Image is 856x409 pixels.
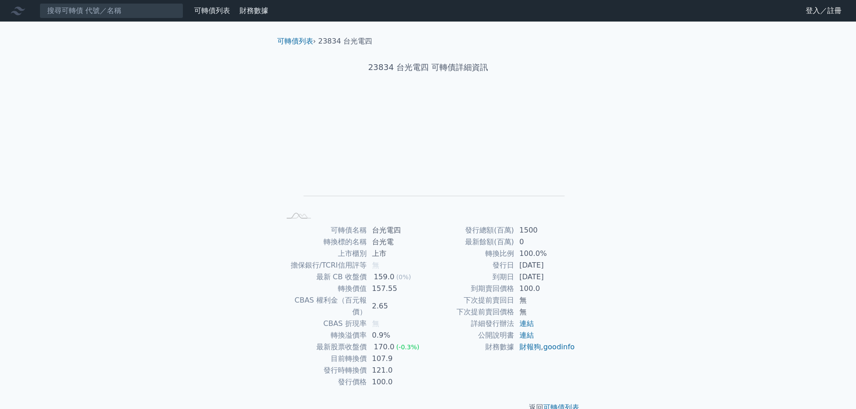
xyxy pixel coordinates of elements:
[396,343,420,351] span: (-0.3%)
[281,365,367,376] td: 發行時轉換價
[281,224,367,236] td: 可轉債名稱
[514,259,576,271] td: [DATE]
[281,259,367,271] td: 擔保銀行/TCRI信用評等
[514,306,576,318] td: 無
[281,353,367,365] td: 目前轉換價
[281,376,367,388] td: 發行價格
[428,248,514,259] td: 轉換比例
[270,61,586,74] h1: 23834 台光電四 可轉債詳細資訊
[372,261,379,269] span: 無
[318,36,372,47] li: 23834 台光電四
[428,341,514,353] td: 財務數據
[281,295,367,318] td: CBAS 權利金（百元報價）
[428,283,514,295] td: 到期賣回價格
[372,271,396,283] div: 159.0
[281,248,367,259] td: 上市櫃別
[281,236,367,248] td: 轉換標的名稱
[514,295,576,306] td: 無
[428,295,514,306] td: 下次提前賣回日
[514,248,576,259] td: 100.0%
[281,341,367,353] td: 最新股票收盤價
[428,224,514,236] td: 發行總額(百萬)
[277,36,316,47] li: ›
[194,6,230,15] a: 可轉債列表
[240,6,268,15] a: 財務數據
[367,365,428,376] td: 121.0
[367,248,428,259] td: 上市
[798,4,849,18] a: 登入／註冊
[372,341,396,353] div: 170.0
[367,224,428,236] td: 台光電四
[428,330,514,341] td: 公開說明書
[295,102,565,209] g: Chart
[367,295,428,318] td: 2.65
[514,224,576,236] td: 1500
[281,330,367,341] td: 轉換溢價率
[514,283,576,295] td: 100.0
[277,37,313,45] a: 可轉債列表
[514,271,576,283] td: [DATE]
[543,343,575,351] a: goodinfo
[367,283,428,295] td: 157.55
[428,271,514,283] td: 到期日
[281,318,367,330] td: CBAS 折現率
[428,259,514,271] td: 發行日
[514,341,576,353] td: ,
[514,236,576,248] td: 0
[367,353,428,365] td: 107.9
[367,376,428,388] td: 100.0
[428,306,514,318] td: 下次提前賣回價格
[519,343,541,351] a: 財報狗
[281,271,367,283] td: 最新 CB 收盤價
[519,319,534,328] a: 連結
[396,273,411,281] span: (0%)
[428,236,514,248] td: 最新餘額(百萬)
[367,236,428,248] td: 台光電
[519,331,534,339] a: 連結
[372,319,379,328] span: 無
[281,283,367,295] td: 轉換價值
[428,318,514,330] td: 詳細發行辦法
[40,3,183,18] input: 搜尋可轉債 代號／名稱
[367,330,428,341] td: 0.9%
